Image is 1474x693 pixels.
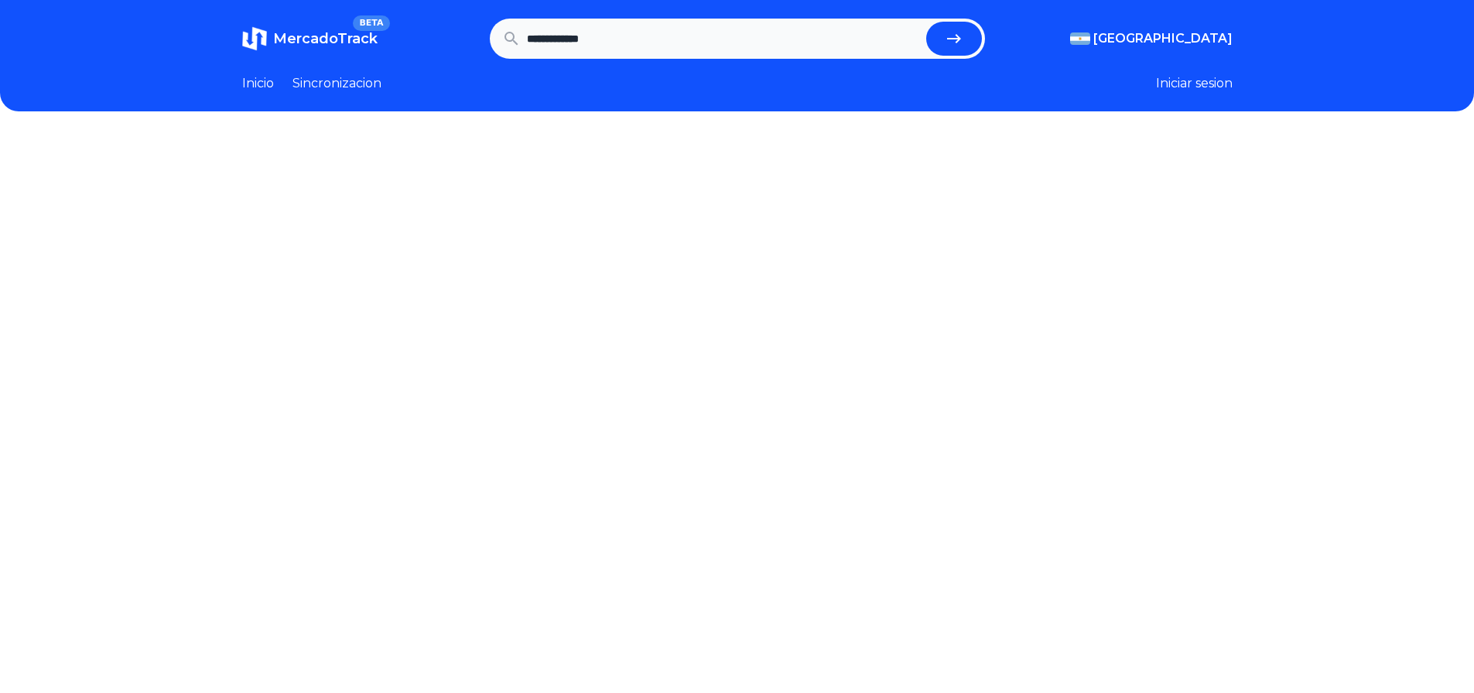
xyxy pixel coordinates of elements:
img: Argentina [1070,32,1090,45]
span: BETA [353,15,389,31]
a: MercadoTrackBETA [242,26,378,51]
a: Sincronizacion [292,74,381,93]
button: [GEOGRAPHIC_DATA] [1070,29,1233,48]
a: Inicio [242,74,274,93]
button: Iniciar sesion [1156,74,1233,93]
span: MercadoTrack [273,30,378,47]
span: [GEOGRAPHIC_DATA] [1093,29,1233,48]
img: MercadoTrack [242,26,267,51]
